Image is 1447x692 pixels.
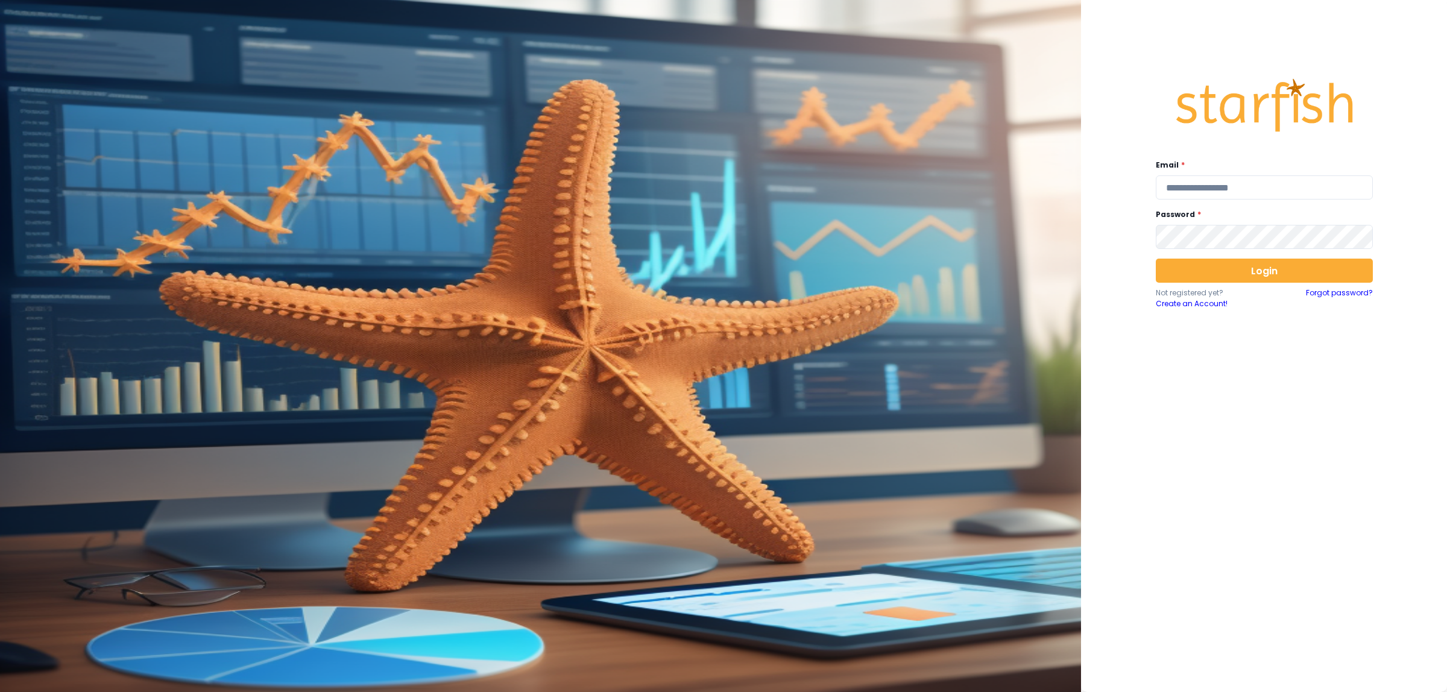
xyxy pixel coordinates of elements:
[1306,288,1373,309] a: Forgot password?
[1156,209,1366,220] label: Password
[1156,160,1366,171] label: Email
[1156,259,1373,283] button: Login
[1156,298,1264,309] a: Create an Account!
[1156,288,1264,298] p: Not registered yet?
[1174,68,1355,143] img: Logo.42cb71d561138c82c4ab.png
